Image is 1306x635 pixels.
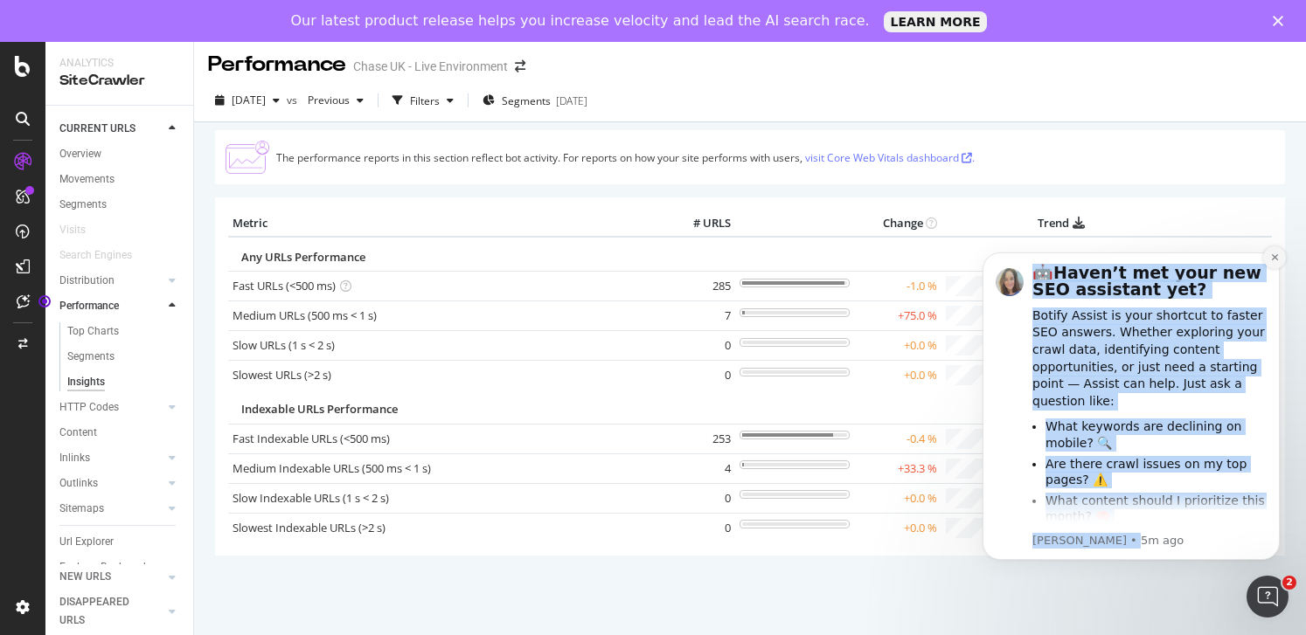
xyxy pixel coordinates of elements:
td: +0.0 % [854,513,941,542]
a: Insights [67,373,181,391]
th: # URLS [665,211,735,237]
a: CURRENT URLS [59,120,163,138]
div: NEW URLS [59,568,111,586]
a: Fast Indexable URLs (<500 ms) [233,431,390,446]
td: 285 [665,272,735,301]
a: Inlinks [59,449,163,467]
a: Sitemaps [59,500,163,518]
div: Distribution [59,272,115,290]
td: +0.0 % [854,331,941,361]
div: Search Engines [59,246,132,265]
td: +0.0 % [854,361,941,390]
div: Filters [410,93,440,108]
a: Medium Indexable URLs (500 ms < 1 s) [233,460,431,476]
button: Segments[DATE] [476,86,594,114]
div: HTTP Codes [59,398,119,417]
div: Top Charts [67,322,119,341]
div: SiteCrawler [59,71,179,91]
a: NEW URLS [59,568,163,586]
th: Metric [228,211,665,237]
td: 0 [665,361,735,390]
a: Overview [59,145,181,163]
button: [DATE] [208,86,287,114]
div: DISAPPEARED URLS [59,593,148,630]
td: 0 [665,331,735,361]
div: Overview [59,145,101,163]
button: Previous [301,86,371,114]
img: CjTTJyXI.png [226,141,269,174]
div: arrow-right-arrow-left [515,60,525,72]
td: 4 [665,453,735,483]
a: Performance [59,297,163,315]
td: +33.3 % [854,453,941,483]
a: DISAPPEARED URLS [59,593,163,630]
a: Visits [59,221,103,239]
td: 253 [665,424,735,453]
div: Explorer Bookmarks [59,558,154,576]
div: Insights [67,373,105,391]
a: LEARN MORE [884,11,988,32]
a: Search Engines [59,246,149,265]
td: -1.0 % [854,272,941,301]
div: Analytics [59,56,179,71]
div: Close [1273,16,1290,26]
a: Movements [59,170,181,189]
a: Content [59,424,181,442]
a: Explorer Bookmarks [59,558,181,576]
td: 0 [665,483,735,513]
a: visit Core Web Vitals dashboard . [805,150,975,165]
a: Outlinks [59,474,163,493]
div: Performance [208,50,346,79]
button: Filters [386,86,461,114]
iframe: Intercom live chat [1247,576,1289,618]
div: Visits [59,221,86,239]
a: Slow URLs (1 s < 2 s) [233,337,335,353]
a: Segments [67,348,181,366]
a: Slowest Indexable URLs (>2 s) [233,520,386,535]
th: Change [854,211,941,237]
span: 2025 Aug. 11th [232,93,266,107]
td: 7 [665,301,735,331]
div: Segments [59,196,107,214]
div: CURRENT URLS [59,120,135,138]
span: Segments [502,93,551,108]
div: Outlinks [59,474,98,493]
a: Top Charts [67,322,181,341]
td: -0.4 % [854,424,941,453]
div: Inlinks [59,449,90,467]
a: Slow Indexable URLs (1 s < 2 s) [233,490,389,506]
div: Sitemaps [59,500,104,518]
div: Performance [59,297,119,315]
div: Segments [67,348,115,366]
a: HTTP Codes [59,398,163,417]
a: Medium URLs (500 ms < 1 s) [233,307,377,323]
span: Any URLs Performance [241,249,365,265]
td: 0 [665,513,735,542]
span: 2 [1282,576,1296,590]
td: +0.0 % [854,483,941,513]
div: Our latest product release helps you increase velocity and lead the AI search race. [291,12,870,30]
div: Tooltip anchor [37,293,52,309]
iframe: Intercom notifications message [956,226,1306,588]
span: Indexable URLs Performance [241,401,398,417]
th: Trend [941,211,1180,237]
div: Chase UK - Live Environment [353,58,508,75]
div: Movements [59,170,115,189]
div: Content [59,424,97,442]
a: Segments [59,196,181,214]
span: Previous [301,93,350,107]
div: Url Explorer [59,533,114,551]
